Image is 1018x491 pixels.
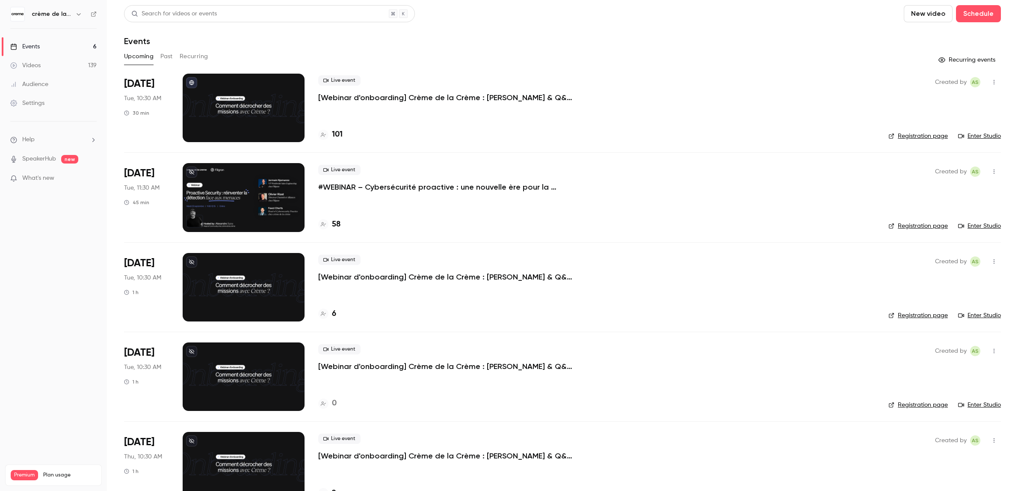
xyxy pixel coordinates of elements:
span: Tue, 11:30 AM [124,184,160,192]
a: Registration page [888,401,948,409]
span: Live event [318,165,361,175]
span: Created by [935,256,967,267]
span: Thu, 10:30 AM [124,452,162,461]
div: 1 h [124,289,139,296]
a: 58 [318,219,340,230]
span: AS [972,77,979,87]
div: Audience [10,80,48,89]
span: [DATE] [124,346,154,360]
span: Plan usage [43,472,96,479]
a: Enter Studio [958,222,1001,230]
h4: 101 [332,129,343,140]
a: 0 [318,398,337,409]
span: Tue, 10:30 AM [124,363,161,372]
span: Created by [935,346,967,356]
a: Enter Studio [958,401,1001,409]
span: [DATE] [124,435,154,449]
div: Search for videos or events [131,9,217,18]
span: [DATE] [124,256,154,270]
span: new [61,155,78,164]
button: Recurring [180,50,208,63]
button: Recurring events [935,53,1001,67]
span: Live event [318,434,361,444]
div: 1 h [124,468,139,475]
span: Tue, 10:30 AM [124,274,161,282]
span: Alexandre Sutra [970,77,980,87]
a: [Webinar d'onboarding] Crème de la Crème : [PERSON_NAME] & Q&A par [PERSON_NAME] [318,272,575,282]
img: crème de la crème [11,7,24,21]
h1: Events [124,36,150,46]
span: Alexandre Sutra [970,256,980,267]
span: Live event [318,255,361,265]
span: Alexandre Sutra [970,346,980,356]
span: Help [22,135,35,144]
div: Settings [10,99,44,107]
h4: 58 [332,219,340,230]
a: Enter Studio [958,311,1001,320]
span: Tue, 10:30 AM [124,94,161,103]
div: 30 min [124,110,149,116]
a: Enter Studio [958,132,1001,140]
span: AS [972,256,979,267]
a: Registration page [888,132,948,140]
span: Live event [318,344,361,354]
span: Alexandre Sutra [970,435,980,446]
span: Created by [935,435,967,446]
div: Sep 23 Tue, 10:30 AM (Europe/Madrid) [124,74,169,142]
div: Events [10,42,40,51]
span: Live event [318,75,361,86]
button: Schedule [956,5,1001,22]
button: New video [904,5,953,22]
button: Upcoming [124,50,154,63]
span: AS [972,346,979,356]
span: [DATE] [124,167,154,180]
span: What's new [22,174,54,183]
div: Videos [10,61,41,70]
div: Sep 23 Tue, 11:30 AM (Europe/Paris) [124,163,169,232]
a: [Webinar d'onboarding] Crème de la Crème : [PERSON_NAME] & Q&A par [PERSON_NAME] [318,361,575,372]
div: 45 min [124,199,149,206]
h6: crème de la crème [32,10,72,18]
div: Sep 30 Tue, 10:30 AM (Europe/Paris) [124,253,169,321]
a: 6 [318,308,336,320]
div: 1 h [124,378,139,385]
a: Registration page [888,311,948,320]
h4: 0 [332,398,337,409]
span: Created by [935,77,967,87]
span: AS [972,167,979,177]
button: Past [160,50,173,63]
div: Oct 14 Tue, 10:30 AM (Europe/Paris) [124,342,169,411]
span: Alexandre Sutra [970,167,980,177]
a: SpeakerHub [22,155,56,164]
a: Registration page [888,222,948,230]
span: [DATE] [124,77,154,91]
a: [Webinar d'onboarding] Crème de la Crème : [PERSON_NAME] & Q&A par [PERSON_NAME] [318,451,575,461]
a: #WEBINAR – Cybersécurité proactive : une nouvelle ère pour la détection des menaces avec [PERSON_... [318,182,575,192]
a: 101 [318,129,343,140]
span: Premium [11,470,38,480]
li: help-dropdown-opener [10,135,97,144]
span: AS [972,435,979,446]
a: [Webinar d'onboarding] Crème de la Crème : [PERSON_NAME] & Q&A par [PERSON_NAME] [318,92,575,103]
span: Created by [935,167,967,177]
h4: 6 [332,308,336,320]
